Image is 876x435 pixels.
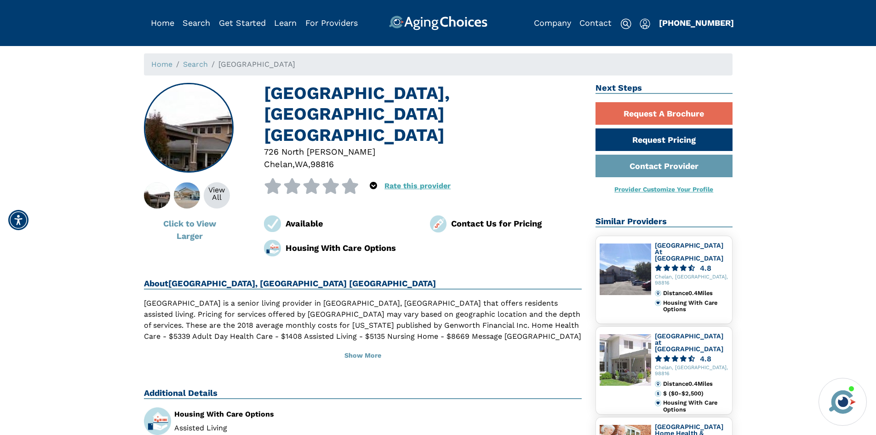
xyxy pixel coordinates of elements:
[827,386,858,418] img: avatar
[264,83,582,145] h1: [GEOGRAPHIC_DATA], [GEOGRAPHIC_DATA] [GEOGRAPHIC_DATA]
[694,368,867,372] iframe: iframe
[174,424,356,432] li: Assisted Living
[655,274,728,286] div: Chelan, [GEOGRAPHIC_DATA], 98816
[655,355,728,362] a: 4.8
[655,390,661,397] img: cost.svg
[655,300,661,306] img: primary.svg
[204,186,230,201] div: View All
[640,16,650,30] div: Popover trigger
[370,178,377,194] div: Popover trigger
[595,128,733,151] a: Request Pricing
[700,265,711,272] div: 4.8
[655,290,661,296] img: distance.svg
[183,60,208,69] a: Search
[640,18,650,29] img: user-icon.svg
[595,216,733,227] h2: Similar Providers
[144,53,733,75] nav: breadcrumb
[579,18,612,28] a: Contact
[295,159,308,169] span: WA
[655,400,661,406] img: primary.svg
[663,290,728,296] div: Distance 0.4 Miles
[595,83,733,94] h2: Next Steps
[183,18,210,28] a: Search
[451,217,582,230] div: Contact Us for Pricing
[151,18,174,28] a: Home
[174,411,356,418] div: Housing With Care Options
[308,159,310,169] span: ,
[286,242,416,254] div: Housing With Care Options
[700,355,711,362] div: 4.8
[595,155,733,177] a: Contact Provider
[310,158,334,170] div: 98816
[264,145,582,158] div: 726 North [PERSON_NAME]
[292,159,295,169] span: ,
[659,18,734,28] a: [PHONE_NUMBER]
[663,300,728,313] div: Housing With Care Options
[620,18,631,29] img: search-icon.svg
[219,18,266,28] a: Get Started
[274,18,297,28] a: Learn
[264,159,292,169] span: Chelan
[218,60,295,69] span: [GEOGRAPHIC_DATA]
[389,16,487,30] img: AgingChoices
[595,102,733,125] a: Request A Brochure
[655,365,728,377] div: Chelan, [GEOGRAPHIC_DATA], 98816
[663,381,728,387] div: Distance 0.4 Miles
[164,182,210,209] img: About Regency Manor, Chelan WA
[663,390,728,397] div: $ ($0-$2,500)
[151,60,172,69] a: Home
[655,332,723,352] a: [GEOGRAPHIC_DATA] at [GEOGRAPHIC_DATA]
[8,210,29,230] div: Accessibility Menu
[534,18,571,28] a: Company
[655,381,661,387] img: distance.svg
[134,182,180,209] img: Regency Manor, Chelan WA
[286,217,416,230] div: Available
[144,278,582,290] h2: About [GEOGRAPHIC_DATA], [GEOGRAPHIC_DATA] [GEOGRAPHIC_DATA]
[655,265,728,272] a: 4.8
[384,181,451,190] a: Rate this provider
[655,242,723,261] a: [GEOGRAPHIC_DATA] At [GEOGRAPHIC_DATA]
[305,18,358,28] a: For Providers
[144,212,236,247] button: Click to View Larger
[663,400,728,413] div: Housing With Care Options
[144,84,233,172] img: Regency Manor, Chelan WA
[144,388,582,399] h2: Additional Details
[144,298,582,353] p: [GEOGRAPHIC_DATA] is a senior living provider in [GEOGRAPHIC_DATA], [GEOGRAPHIC_DATA] that offers...
[183,16,210,30] div: Popover trigger
[144,346,582,366] button: Show More
[614,186,713,193] a: Provider Customize Your Profile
